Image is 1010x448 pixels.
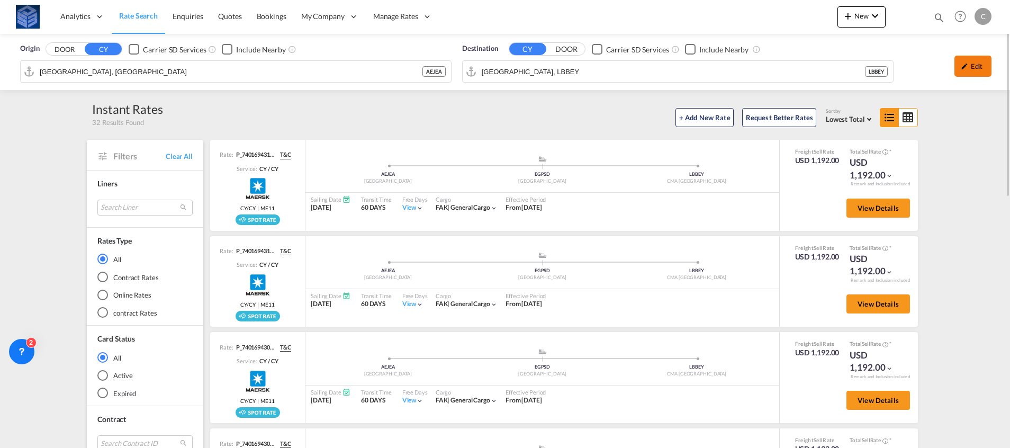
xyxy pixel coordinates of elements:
div: [DATE] [311,203,350,212]
span: Liners [97,179,117,188]
div: Sailing Date [311,388,350,396]
span: 32 Results Found [92,118,143,127]
img: Spot_rate_rollable_v2.png [236,311,280,321]
div: 60 DAYS [361,396,392,405]
div: AEJEA [311,267,465,274]
md-icon: icon-table-large [899,109,917,127]
div: Transit Time [361,388,392,396]
div: CY / CY [257,261,278,268]
div: Freight Rate [795,244,840,252]
div: USD 1,192.00 [795,252,840,262]
span: View Details [858,300,899,308]
div: AEJEA [311,171,465,178]
div: LBBEY [619,171,774,178]
md-icon: Unchecked: Ignores neighbouring ports when fetching rates.Checked : Includes neighbouring ports w... [752,45,761,53]
span: FAK [436,396,451,404]
div: [GEOGRAPHIC_DATA] [465,371,620,378]
span: FAK [436,300,451,308]
span: Lowest Total [826,115,865,123]
div: Include Nearby [699,44,749,55]
span: | [256,204,260,212]
div: [GEOGRAPHIC_DATA] [311,178,465,185]
span: CY/CY [240,301,256,308]
div: Carrier SD Services [143,44,206,55]
div: Free Days [402,195,428,203]
button: CY [85,43,122,55]
span: From [DATE] [506,300,542,308]
span: Service: [237,261,257,268]
div: LBBEY [865,66,888,77]
div: EGPSD [465,364,620,371]
md-icon: icon-chevron-down [416,301,423,308]
span: My Company [301,11,345,22]
span: Manage Rates [373,11,418,22]
md-icon: assets/icons/custom/ship-fill.svg [536,156,549,162]
div: Transit Time [361,195,392,203]
span: From [DATE] [506,203,542,211]
span: From [DATE] [506,396,542,404]
div: [GEOGRAPHIC_DATA] [311,274,465,281]
span: Subject to Remarks [888,148,891,155]
md-icon: icon-chevron-down [886,172,893,180]
div: Cargo [436,292,498,300]
md-select: Select: Lowest Total [826,112,874,124]
span: | [447,396,449,404]
div: [GEOGRAPHIC_DATA] [465,178,620,185]
div: icon-magnify [933,12,945,28]
span: | [256,301,260,308]
div: Carrier SD Services [606,44,669,55]
span: Rate Search [119,11,158,20]
span: Subject to Remarks [888,437,891,443]
div: Free Days [402,292,428,300]
span: Contract [97,415,126,424]
md-icon: icon-chevron-down [416,204,423,212]
input: Search by Port [482,64,865,79]
div: Free Days [402,388,428,396]
div: P_7401694314_P01kmntu9 [233,150,276,159]
md-icon: icon-magnify [933,12,945,23]
md-icon: assets/icons/custom/ship-fill.svg [536,349,549,354]
div: AEJEA [311,364,465,371]
div: Cargo [436,195,498,203]
div: From 23 Sep 2025 [506,300,542,309]
img: Maersk Spot [245,272,271,298]
span: T&C [280,150,291,159]
md-input-container: Beirut, LBBEY [463,61,893,82]
div: Remark and Inclusion included [843,277,918,283]
md-icon: icon-chevron-down [490,397,498,405]
md-radio-button: Active [97,370,193,381]
button: View Details [846,391,910,410]
div: Remark and Inclusion included [843,374,918,380]
button: Spot Rates are dynamic & can fluctuate with time [881,341,888,348]
md-icon: icon-chevron-down [886,365,893,372]
div: Effective Period [506,388,546,396]
div: Transit Time [361,292,392,300]
span: Sell [862,148,870,155]
div: Rates Type [97,236,132,246]
div: CMA [GEOGRAPHIC_DATA] [619,371,774,378]
span: | [447,300,449,308]
span: Sell [814,245,823,251]
div: general cargo [436,203,490,212]
span: CY/CY [240,204,256,212]
span: T&C [280,247,291,255]
div: P_7401694310_P01kmntu8 [233,247,276,255]
md-icon: Unchecked: Search for CY (Container Yard) services for all selected carriers.Checked : Search for... [208,45,217,53]
span: Sell [862,245,870,251]
md-checkbox: Checkbox No Ink [685,43,749,55]
span: Subject to Remarks [888,245,891,251]
div: Viewicon-chevron-down [402,300,424,309]
span: FAK [436,203,451,211]
md-radio-button: Expired [97,388,193,399]
span: Sell [814,437,823,443]
md-icon: icon-pencil [961,62,968,70]
div: EGPSD [465,267,620,274]
div: general cargo [436,396,490,405]
div: CY / CY [257,165,278,173]
div: Viewicon-chevron-down [402,203,424,212]
button: View Details [846,294,910,313]
span: ME11 [260,301,275,308]
span: | [256,397,260,405]
div: USD 1,192.00 [795,347,840,358]
md-icon: assets/icons/custom/ship-fill.svg [536,253,549,258]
